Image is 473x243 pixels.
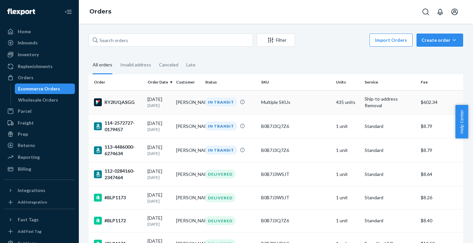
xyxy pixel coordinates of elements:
[147,144,171,156] div: [DATE]
[261,147,331,154] div: B0B7J3Q7Z6
[186,56,195,73] div: Late
[89,8,111,15] a: Orders
[18,39,38,46] div: Inbounds
[365,147,416,154] p: Standard
[18,166,31,172] div: Billing
[4,185,75,196] button: Integrations
[94,144,142,157] div: 113-4486000-6274634
[419,5,432,18] button: Open Search Box
[333,209,362,232] td: 1 unit
[259,74,333,90] th: SKU
[4,49,75,60] a: Inventory
[202,74,259,90] th: Status
[370,34,413,47] button: Import Orders
[333,74,362,90] th: Units
[159,56,178,73] div: Canceled
[4,214,75,225] button: Fast Tags
[176,79,199,85] div: Customer
[94,194,142,202] div: #BLP1173
[362,90,418,114] td: Ship-to-address Removal
[4,106,75,116] a: Parcel
[4,198,75,206] a: Add Integration
[418,162,463,186] td: $8.64
[333,162,362,186] td: 1 unit
[448,5,461,18] button: Open account menu
[417,34,463,47] button: Create order
[18,142,35,149] div: Returns
[333,138,362,162] td: 1 unit
[15,95,75,105] a: Wholesale Orders
[205,170,236,179] div: DELIVERED
[89,34,253,47] input: Search orders
[18,85,60,92] div: Ecommerce Orders
[120,56,151,73] div: Invalid address
[18,63,53,70] div: Replenishments
[147,221,171,227] p: [DATE]
[4,164,75,174] a: Billing
[147,215,171,227] div: [DATE]
[434,5,447,18] button: Open notifications
[147,175,171,180] p: [DATE]
[365,217,416,224] p: Standard
[94,168,142,181] div: 112-0284160-2347464
[205,122,237,131] div: IN TRANSIT
[147,120,171,132] div: [DATE]
[18,199,47,205] div: Add Integration
[4,37,75,48] a: Inbounds
[147,198,171,204] p: [DATE]
[205,193,236,202] div: DELIVERED
[4,118,75,128] a: Freight
[333,114,362,138] td: 1 unit
[18,154,40,160] div: Reporting
[145,74,173,90] th: Order Date
[84,2,117,21] ol: breadcrumbs
[173,162,202,186] td: [PERSON_NAME]
[147,151,171,156] p: [DATE]
[418,186,463,209] td: $8.26
[173,186,202,209] td: [PERSON_NAME]
[4,61,75,72] a: Replenishments
[421,37,458,43] div: Create order
[333,90,362,114] td: 435 units
[173,114,202,138] td: [PERSON_NAME]
[147,96,171,108] div: [DATE]
[261,171,331,178] div: B0B7J3WSJT
[418,90,463,114] td: $602.34
[257,37,295,43] div: Filter
[93,56,112,74] div: All orders
[365,194,416,201] p: Standard
[4,129,75,139] a: Prep
[18,97,58,103] div: Wholesale Orders
[418,209,463,232] td: $8.40
[4,140,75,151] a: Returns
[4,228,75,235] a: Add Fast Tag
[257,34,295,47] button: Filter
[365,123,416,130] p: Standard
[18,229,41,234] div: Add Fast Tag
[205,146,237,155] div: IN TRANSIT
[261,217,331,224] div: B0B7J3Q7Z6
[7,9,35,15] img: Flexport logo
[18,216,39,223] div: Fast Tags
[147,192,171,204] div: [DATE]
[333,186,362,209] td: 1 unit
[4,72,75,83] a: Orders
[362,74,418,90] th: Service
[173,90,202,114] td: [PERSON_NAME]
[18,51,39,58] div: Inventory
[62,5,75,18] button: Close Navigation
[205,98,237,107] div: IN TRANSIT
[455,105,468,138] button: Help Center
[18,131,28,137] div: Prep
[18,74,34,81] div: Orders
[259,90,333,114] td: Multiple SKUs
[418,114,463,138] td: $8.79
[94,217,142,225] div: #BLP1172
[4,152,75,162] a: Reporting
[89,74,145,90] th: Order
[18,187,45,194] div: Integrations
[4,26,75,37] a: Home
[15,84,75,94] a: Ecommerce Orders
[205,216,236,225] div: DELIVERED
